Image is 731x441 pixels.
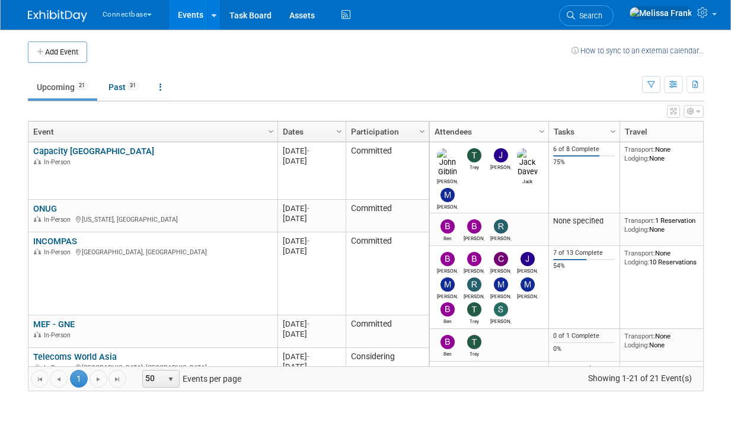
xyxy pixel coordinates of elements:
img: In-Person Event [34,158,41,164]
img: Trey Willis [467,148,481,162]
img: ExhibitDay [28,10,87,22]
span: 50 [143,370,163,387]
img: Shivani York [494,302,508,317]
a: Participation [351,122,421,142]
div: None specified [553,365,615,374]
div: 75% [553,158,615,167]
span: - [307,146,309,155]
span: Column Settings [334,127,344,136]
a: Past31 [100,76,148,98]
div: None None [624,145,710,162]
div: None tagged [434,365,544,374]
div: [US_STATE], [GEOGRAPHIC_DATA] [33,214,272,224]
div: James Grant [490,162,511,170]
div: 6 of 8 Complete [553,145,615,154]
div: Ben Edmond [437,234,458,241]
a: Dates [283,122,338,142]
a: Column Settings [416,122,429,139]
span: Go to the previous page [54,375,63,384]
div: Trey Willis [464,317,484,324]
div: 0% [553,345,615,353]
div: [DATE] [283,213,340,223]
a: Column Settings [606,122,620,139]
span: 1 [70,370,88,388]
span: Search [575,11,602,20]
a: Travel [625,122,707,142]
a: Column Settings [333,122,346,139]
span: In-Person [44,158,74,166]
div: None specified [553,216,615,226]
div: John Giblin [437,177,458,184]
span: In-Person [44,364,74,372]
div: Matt Clark [490,292,511,299]
span: In-Person [44,248,74,256]
img: Melissa Frank [629,7,692,20]
div: Jack Davey [517,177,538,184]
a: Event [33,122,270,142]
div: [DATE] [283,203,340,213]
div: [DATE] [283,156,340,166]
span: - [307,237,309,245]
div: Ben Edmond [437,349,458,357]
img: Brian Maggiacomo [440,252,455,266]
span: Transport: [624,216,655,225]
div: RICHARD LEVINE [490,234,511,241]
a: Tasks [554,122,612,142]
div: [DATE] [283,351,340,362]
span: Lodging: [624,258,649,266]
a: Capacity [GEOGRAPHIC_DATA] [33,146,154,156]
span: Transport: [624,332,655,340]
img: In-Person Event [34,331,41,337]
div: [DATE] [283,362,340,372]
span: Lodging: [624,225,649,234]
div: Trey Willis [464,349,484,357]
span: Column Settings [608,127,618,136]
a: Telecoms World Asia [33,351,117,362]
span: Showing 1-21 of 21 Event(s) [577,370,703,386]
img: Mary Ann Rose [440,188,455,202]
span: - [307,352,309,361]
a: Column Settings [264,122,277,139]
img: Mary Ann Rose [440,277,455,292]
div: 7 of 13 Complete [553,249,615,257]
img: In-Person Event [34,216,41,222]
span: select [166,375,175,384]
img: Brian Duffner [467,219,481,234]
span: Column Settings [537,127,547,136]
span: Column Settings [417,127,427,136]
img: In-Person Event [34,364,41,370]
span: Transport: [624,365,655,373]
td: Considering [346,348,429,377]
span: Go to the last page [113,375,122,384]
td: Committed [346,142,429,200]
div: Brian Duffner [464,234,484,241]
img: Jack Davey [517,148,538,177]
div: Colleen Gallagher [490,266,511,274]
img: Roger Castillo [467,277,481,292]
img: Matt Clark [494,277,508,292]
img: Ben Edmond [440,302,455,317]
span: Transport: [624,145,655,154]
td: Committed [346,315,429,348]
div: [GEOGRAPHIC_DATA], [GEOGRAPHIC_DATA] [33,247,272,257]
div: None None [624,332,710,349]
a: Go to the previous page [50,370,68,388]
img: Trey Willis [467,335,481,349]
div: Roger Castillo [464,292,484,299]
img: Brian Duffner [467,252,481,266]
span: - [307,204,309,213]
div: Mary Ann Rose [437,202,458,210]
img: Ben Edmond [440,219,455,234]
img: In-Person Event [34,248,41,254]
div: Brian Duffner [464,266,484,274]
span: Go to the next page [94,375,103,384]
img: RICHARD LEVINE [494,219,508,234]
img: Trey Willis [467,302,481,317]
span: In-Person [44,216,74,223]
div: Mary Ann Rose [437,292,458,299]
a: Go to the last page [108,370,126,388]
a: ONUG [33,203,57,214]
img: John Reumann [521,252,535,266]
span: - [307,319,309,328]
span: Lodging: [624,154,649,162]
